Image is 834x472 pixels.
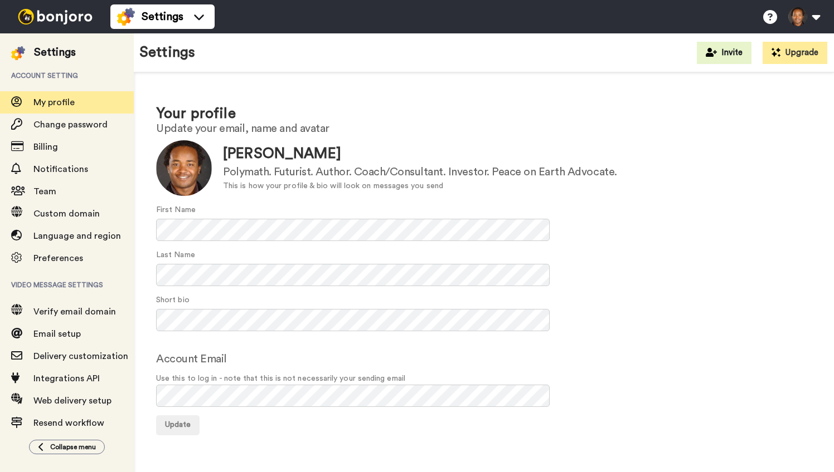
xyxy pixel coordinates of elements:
span: Email setup [33,330,81,338]
span: Billing [33,142,58,151]
div: Polymath. Futurist. Author. Coach/Consultant. Investor. Peace on Earth Advocate. [223,164,617,180]
button: Update [156,415,200,435]
span: Settings [142,9,183,24]
h1: Settings [139,45,195,61]
span: Update [165,421,191,429]
span: Integrations API [33,374,100,383]
button: Invite [697,42,751,64]
span: My profile [33,98,75,107]
label: Last Name [156,249,195,261]
span: Web delivery setup [33,396,111,405]
span: Delivery customization [33,352,128,361]
label: Account Email [156,351,227,367]
button: Upgrade [763,42,827,64]
h2: Update your email, name and avatar [156,122,812,135]
span: Collapse menu [50,442,96,451]
span: Custom domain [33,209,100,218]
img: bj-logo-header-white.svg [13,9,97,24]
span: Notifications [33,165,88,174]
label: Short bio [156,294,190,306]
div: Settings [34,45,76,60]
span: Change password [33,120,108,129]
span: Resend workflow [33,419,104,427]
span: Preferences [33,254,83,263]
button: Collapse menu [29,440,105,454]
label: First Name [156,204,196,216]
div: This is how your profile & bio will look on messages you send [223,180,617,192]
span: Team [33,187,56,196]
span: Language and region [33,232,121,240]
img: settings-colored.svg [11,46,25,60]
img: settings-colored.svg [117,8,135,26]
span: Verify email domain [33,307,116,316]
span: Use this to log in - note that this is not necessarily your sending email [156,373,812,385]
div: [PERSON_NAME] [223,144,617,164]
h1: Your profile [156,106,812,122]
